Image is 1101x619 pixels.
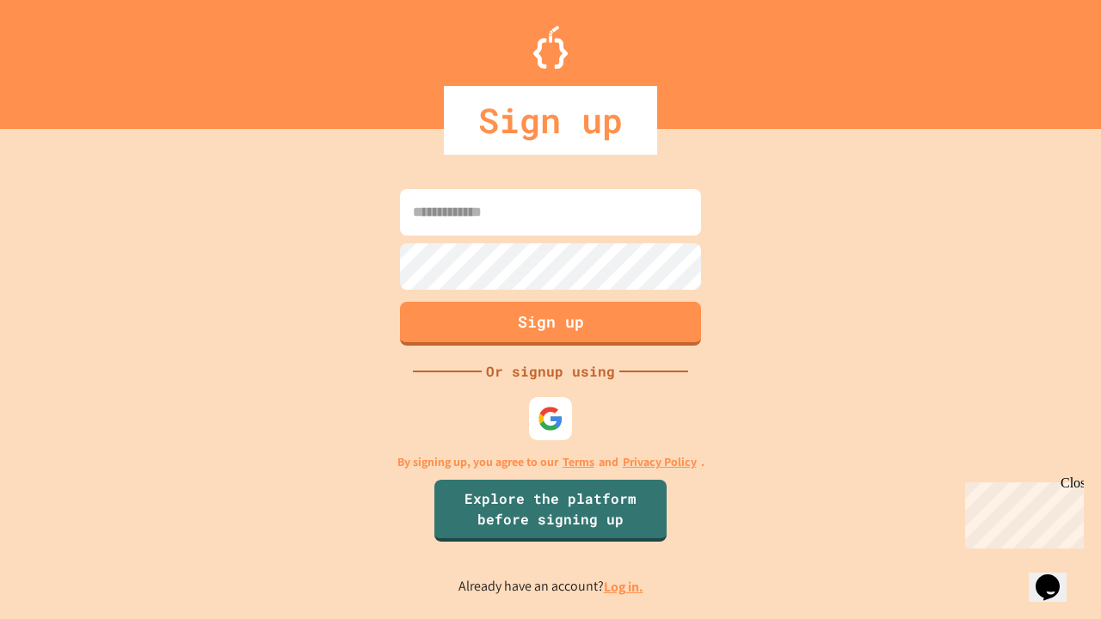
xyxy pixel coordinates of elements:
[397,453,704,471] p: By signing up, you agree to our and .
[604,578,643,596] a: Log in.
[458,576,643,598] p: Already have an account?
[623,453,697,471] a: Privacy Policy
[400,302,701,346] button: Sign up
[444,86,657,155] div: Sign up
[533,26,568,69] img: Logo.svg
[538,406,563,432] img: google-icon.svg
[563,453,594,471] a: Terms
[482,361,619,382] div: Or signup using
[958,475,1084,549] iframe: chat widget
[7,7,119,109] div: Chat with us now!Close
[434,480,667,542] a: Explore the platform before signing up
[1029,550,1084,602] iframe: chat widget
